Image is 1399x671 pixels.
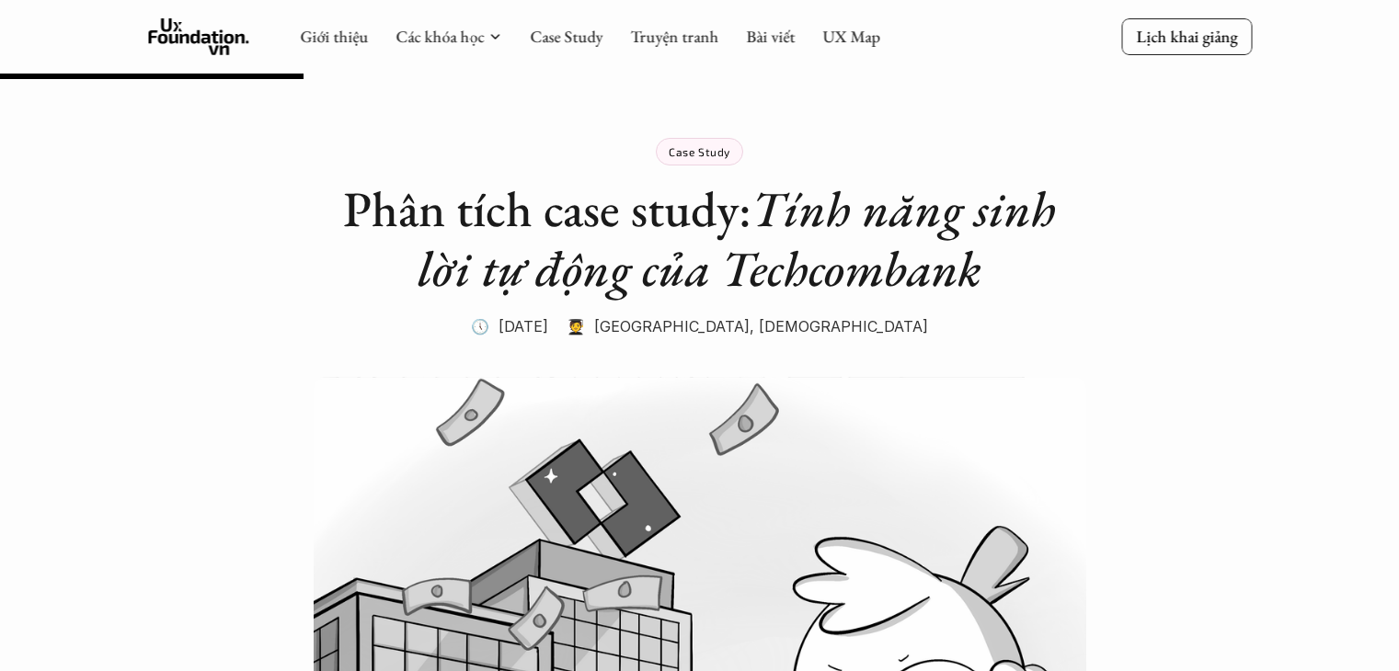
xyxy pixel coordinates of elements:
a: Bài viết [746,26,795,47]
a: UX Map [822,26,880,47]
a: Truyện tranh [630,26,718,47]
p: Case Study [669,145,730,158]
p: 🧑‍🎓 [GEOGRAPHIC_DATA] [567,313,750,340]
h1: Phân tích case study: [332,179,1068,299]
a: Lịch khai giảng [1121,18,1252,54]
p: Lịch khai giảng [1136,26,1237,47]
p: 🕔 [DATE] [471,313,548,340]
a: Case Study [530,26,602,47]
em: Tính năng sinh lời tự động của Techcombank [418,176,1067,301]
a: Các khóa học [396,26,484,47]
a: Giới thiệu [300,26,368,47]
p: , [DEMOGRAPHIC_DATA] [750,313,928,340]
